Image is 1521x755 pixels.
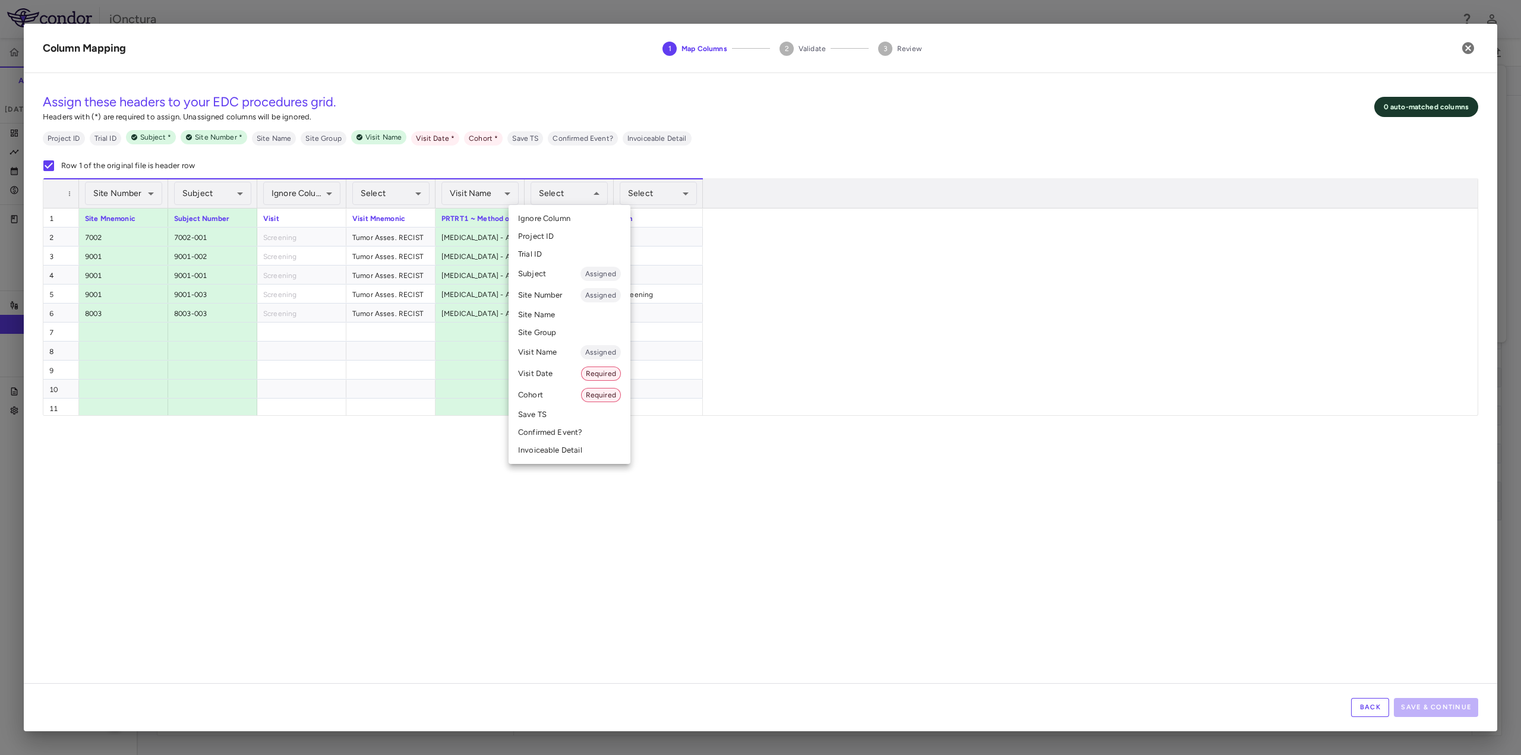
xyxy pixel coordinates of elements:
[509,424,630,441] li: Confirmed Event?
[580,347,621,358] span: Assigned
[580,290,621,301] span: Assigned
[509,263,630,285] li: Subject
[509,384,630,406] li: Cohort
[509,285,630,306] li: Site Number
[582,368,620,379] span: Required
[518,213,570,224] span: Ignore Column
[509,228,630,245] li: Project ID
[509,245,630,263] li: Trial ID
[509,324,630,342] li: Site Group
[509,363,630,384] li: Visit Date
[509,441,630,459] li: Invoiceable Detail
[509,406,630,424] li: Save TS
[580,268,621,279] span: Assigned
[582,390,620,400] span: Required
[509,342,630,363] li: Visit Name
[509,306,630,324] li: Site Name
